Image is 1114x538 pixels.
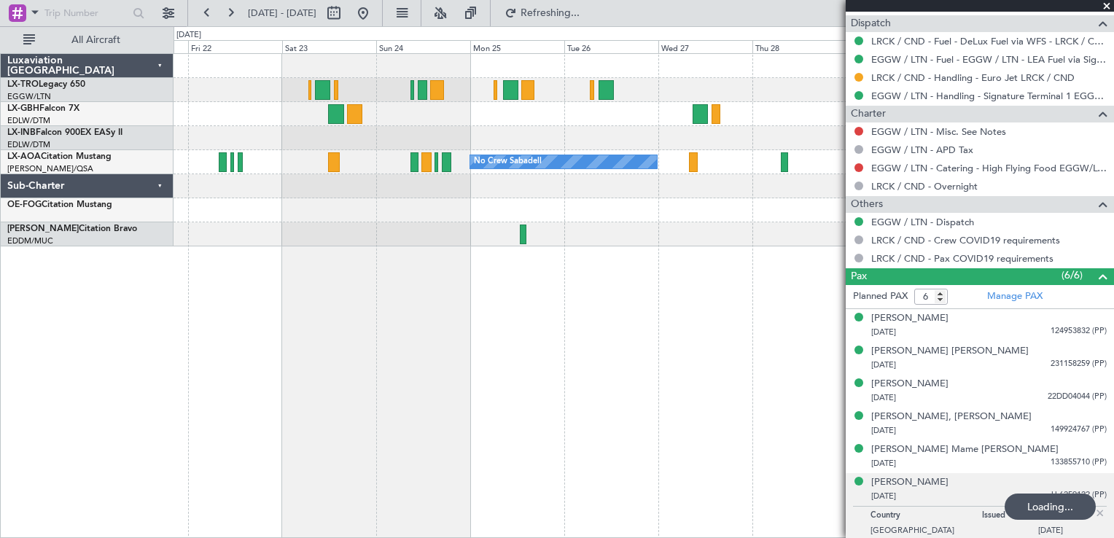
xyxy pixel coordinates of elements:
[1051,489,1107,502] span: U 6259122 (PP)
[470,40,564,53] div: Mon 25
[851,106,886,122] span: Charter
[871,144,973,156] a: EGGW / LTN - APD Tax
[871,475,949,490] div: [PERSON_NAME]
[7,200,112,209] a: OE-FOGCitation Mustang
[16,28,158,52] button: All Aircraft
[7,152,112,161] a: LX-AOACitation Mustang
[176,29,201,42] div: [DATE]
[871,162,1107,174] a: EGGW / LTN - Catering - High Flying Food EGGW/LTN
[7,128,36,137] span: LX-INB
[520,8,581,18] span: Refreshing...
[871,410,1032,424] div: [PERSON_NAME], [PERSON_NAME]
[871,377,949,391] div: [PERSON_NAME]
[376,40,470,53] div: Sun 24
[7,235,53,246] a: EDDM/MUC
[870,510,982,525] p: Country
[871,125,1006,138] a: EGGW / LTN - Misc. See Notes
[853,289,908,304] label: Planned PAX
[7,104,79,113] a: LX-GBHFalcon 7X
[7,163,93,174] a: [PERSON_NAME]/QSA
[7,104,39,113] span: LX-GBH
[871,344,1029,359] div: [PERSON_NAME] [PERSON_NAME]
[498,1,585,25] button: Refreshing...
[7,139,50,150] a: EDLW/DTM
[38,35,154,45] span: All Aircraft
[871,90,1107,102] a: EGGW / LTN - Handling - Signature Terminal 1 EGGW / LTN
[1051,456,1107,469] span: 133855710 (PP)
[7,200,42,209] span: OE-FOG
[1051,358,1107,370] span: 231158259 (PP)
[1062,268,1083,283] span: (6/6)
[871,180,978,192] a: LRCK / CND - Overnight
[851,268,867,285] span: Pax
[658,40,752,53] div: Wed 27
[188,40,282,53] div: Fri 22
[7,80,39,89] span: LX-TRO
[871,327,896,338] span: [DATE]
[871,252,1053,265] a: LRCK / CND - Pax COVID19 requirements
[7,115,50,126] a: EDLW/DTM
[1005,494,1096,520] div: Loading...
[44,2,128,24] input: Trip Number
[871,359,896,370] span: [DATE]
[474,151,542,173] div: No Crew Sabadell
[1094,507,1107,520] img: close
[871,216,974,228] a: EGGW / LTN - Dispatch
[851,15,891,32] span: Dispatch
[1048,391,1107,403] span: 22DD04044 (PP)
[7,128,122,137] a: LX-INBFalcon 900EX EASy II
[871,53,1107,66] a: EGGW / LTN - Fuel - EGGW / LTN - LEA Fuel via Signature in EGGW
[871,234,1060,246] a: LRCK / CND - Crew COVID19 requirements
[871,392,896,403] span: [DATE]
[871,311,949,326] div: [PERSON_NAME]
[7,225,79,233] span: [PERSON_NAME]
[7,225,137,233] a: [PERSON_NAME]Citation Bravo
[871,443,1059,457] div: [PERSON_NAME] Mame [PERSON_NAME]
[871,35,1107,47] a: LRCK / CND - Fuel - DeLux Fuel via WFS - LRCK / CND
[982,510,1038,525] p: Issued
[871,458,896,469] span: [DATE]
[987,289,1043,304] a: Manage PAX
[7,80,85,89] a: LX-TROLegacy 650
[871,425,896,436] span: [DATE]
[1051,424,1107,436] span: 149924767 (PP)
[851,196,883,213] span: Others
[752,40,846,53] div: Thu 28
[871,71,1075,84] a: LRCK / CND - Handling - Euro Jet LRCK / CND
[871,491,896,502] span: [DATE]
[564,40,658,53] div: Tue 26
[7,91,51,102] a: EGGW/LTN
[282,40,376,53] div: Sat 23
[1051,325,1107,338] span: 124953832 (PP)
[7,152,41,161] span: LX-AOA
[248,7,316,20] span: [DATE] - [DATE]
